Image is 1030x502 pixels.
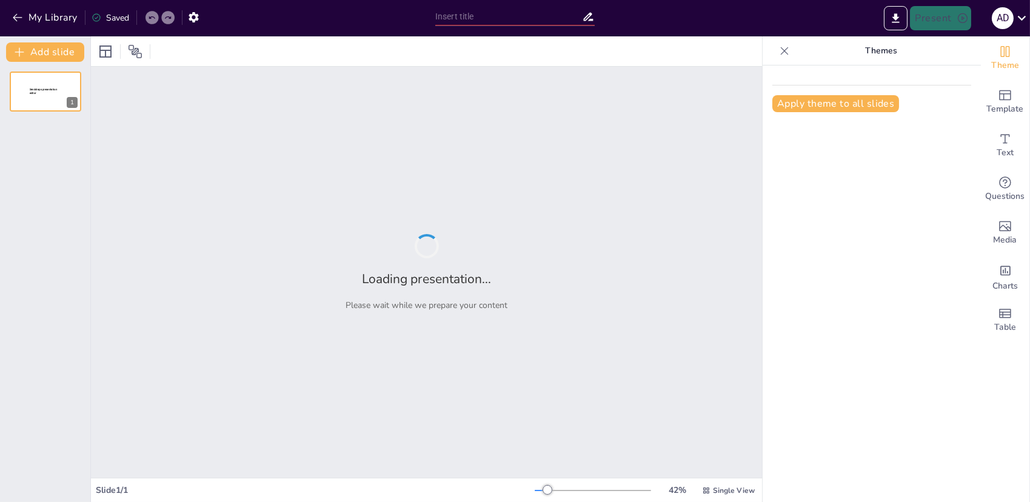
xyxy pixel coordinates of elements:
[997,146,1014,159] span: Text
[772,95,899,112] button: Apply theme to all slides
[986,190,1025,203] span: Questions
[992,6,1014,30] button: A D
[128,44,142,59] span: Position
[9,8,82,27] button: My Library
[346,300,507,311] p: Please wait while we prepare your content
[663,484,692,496] div: 42 %
[992,279,1018,293] span: Charts
[362,270,491,287] h2: Loading presentation...
[981,36,1029,80] div: Change the overall theme
[10,72,81,112] div: 1
[981,298,1029,342] div: Add a table
[6,42,84,62] button: Add slide
[981,255,1029,298] div: Add charts and graphs
[981,80,1029,124] div: Add ready made slides
[994,233,1017,247] span: Media
[910,6,971,30] button: Present
[981,124,1029,167] div: Add text boxes
[435,8,582,25] input: Insert title
[992,7,1014,29] div: A D
[987,102,1024,116] span: Template
[713,486,755,495] span: Single View
[30,88,57,95] span: Sendsteps presentation editor
[884,6,908,30] button: Export to PowerPoint
[981,211,1029,255] div: Add images, graphics, shapes or video
[67,97,78,108] div: 1
[981,167,1029,211] div: Get real-time input from your audience
[994,321,1016,334] span: Table
[794,36,969,65] p: Themes
[92,12,129,24] div: Saved
[96,484,535,496] div: Slide 1 / 1
[991,59,1019,72] span: Theme
[96,42,115,61] div: Layout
